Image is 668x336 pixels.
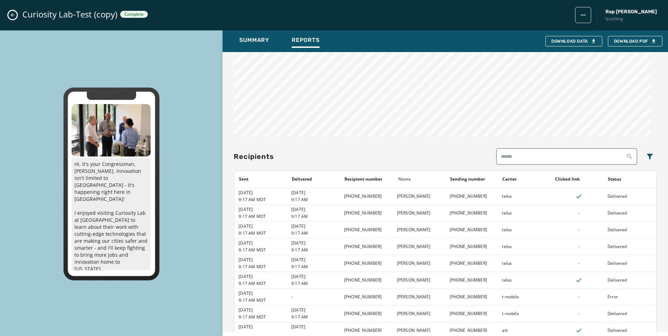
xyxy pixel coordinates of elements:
span: Download PDF [614,38,656,44]
td: [PERSON_NAME] [393,205,445,221]
span: [DATE] [239,324,287,330]
div: - [555,294,603,300]
td: Delivered [603,272,656,288]
button: Sort by [object Object] [289,174,315,185]
td: Delivered [603,188,656,205]
span: [DATE] [239,190,287,196]
td: - [287,288,340,305]
td: [PHONE_NUMBER] [340,272,393,288]
span: Reports [292,37,320,44]
span: [DATE] [291,307,340,313]
button: Sort by [object Object] [605,174,624,185]
td: [PERSON_NAME] [393,288,445,305]
td: [PHONE_NUMBER] [340,205,393,221]
td: [PHONE_NUMBER] [445,255,498,272]
td: Delivered [603,255,656,272]
button: Sort by [object Object] [500,174,520,185]
button: Filters menu [643,149,657,163]
button: Sort by [object Object] [236,174,251,185]
td: telus [498,188,551,205]
td: telus [498,221,551,238]
span: [DATE] [291,240,340,246]
h4: Recipients [234,152,274,161]
span: Complete [124,12,144,17]
span: 9:17 AM MDT [239,298,287,303]
span: 9:17 AM [291,264,340,270]
td: telus [498,238,551,255]
p: Hi, it's your Congressman, [PERSON_NAME]. Innovation isn't limited to [GEOGRAPHIC_DATA] - it's ha... [72,158,151,310]
span: [DATE] [239,307,287,313]
span: [DATE] [239,274,287,279]
td: [PERSON_NAME] [393,221,445,238]
td: [PERSON_NAME] [393,238,445,255]
span: [DATE] [291,257,340,263]
span: [DATE] [291,324,340,330]
span: 9:17 AM MDT [239,197,287,203]
span: [DATE] [239,224,287,229]
button: Sort by [object Object] [342,174,385,185]
td: telus [498,255,551,272]
span: 9:17 AM [291,247,340,253]
span: [DATE] [291,190,340,196]
span: [DATE] [291,224,340,229]
button: Download Data [545,36,602,46]
button: Summary [234,33,275,49]
div: - [555,244,603,249]
td: [PHONE_NUMBER] [340,188,393,205]
td: [PHONE_NUMBER] [445,188,498,205]
td: [PHONE_NUMBER] [445,288,498,305]
td: Delivered [603,221,656,238]
span: [DATE] [239,257,287,263]
div: - [555,210,603,216]
div: Download Data [551,38,596,44]
button: broadcast action menu [575,7,591,23]
span: Summary [239,37,269,44]
span: [DATE] [239,291,287,296]
td: [PHONE_NUMBER] [445,221,498,238]
span: 9:17 AM [291,281,340,286]
span: 9:17 AM MDT [239,214,287,219]
td: [PHONE_NUMBER] [340,221,393,238]
img: 2025-09-09_140209_3694_phpq9Sn1r-300x199-7845.jpg [72,104,151,156]
button: Sort by [object Object] [552,174,582,185]
span: 9:17 AM MDT [239,231,287,236]
td: [PERSON_NAME] [393,272,445,288]
div: - [555,311,603,316]
td: t-mobile [498,305,551,322]
span: 9:17 AM MDT [239,281,287,286]
div: - [555,261,603,266]
td: [PERSON_NAME] [393,255,445,272]
span: 9:17 AM MDT [239,314,287,320]
td: telus [498,205,551,221]
span: 9:17 AM [291,214,340,219]
td: t-mobile [498,288,551,305]
span: 9:17 AM [291,197,340,203]
td: Delivered [603,205,656,221]
td: [PHONE_NUMBER] [445,205,498,221]
span: fpza59mg [605,16,657,22]
span: 9:17 AM MDT [239,247,287,253]
td: [PERSON_NAME] [393,305,445,322]
button: Download PDF [608,36,662,46]
td: [PHONE_NUMBER] [445,272,498,288]
span: [DATE] [291,274,340,279]
div: - [555,227,603,233]
td: Error [603,288,656,305]
td: [PERSON_NAME] [393,188,445,205]
td: [PHONE_NUMBER] [445,305,498,322]
td: [PHONE_NUMBER] [340,255,393,272]
span: [DATE] [291,207,340,212]
span: [DATE] [239,240,287,246]
div: Name [398,176,445,182]
button: Reports [286,33,325,49]
td: [PHONE_NUMBER] [340,305,393,322]
span: 9:17 AM MDT [239,264,287,270]
td: [PHONE_NUMBER] [445,238,498,255]
span: [DATE] [239,207,287,212]
button: Sort by [object Object] [447,174,488,185]
td: [PHONE_NUMBER] [340,288,393,305]
td: [PHONE_NUMBER] [340,238,393,255]
span: 9:17 AM [291,231,340,236]
td: telus [498,272,551,288]
td: Delivered [603,305,656,322]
